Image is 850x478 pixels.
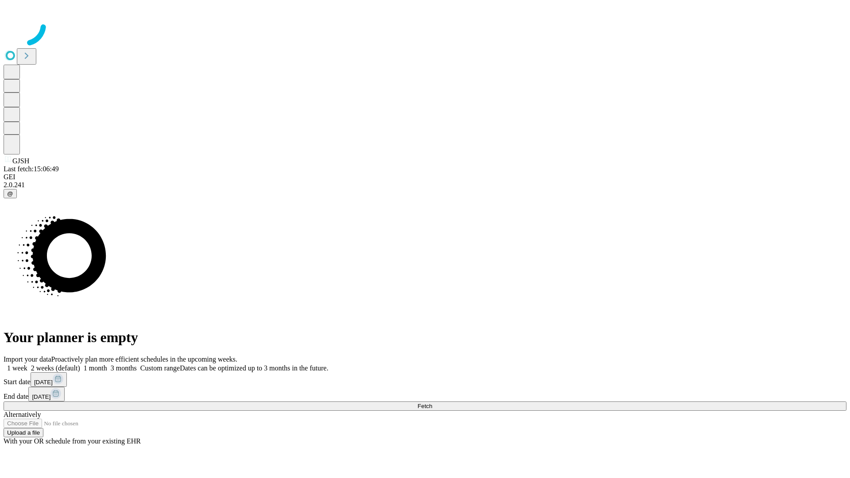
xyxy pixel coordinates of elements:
[4,355,51,363] span: Import your data
[180,364,328,372] span: Dates can be optimized up to 3 months in the future.
[4,173,846,181] div: GEI
[84,364,107,372] span: 1 month
[4,181,846,189] div: 2.0.241
[31,364,80,372] span: 2 weeks (default)
[140,364,180,372] span: Custom range
[4,372,846,387] div: Start date
[4,411,41,418] span: Alternatively
[31,372,67,387] button: [DATE]
[4,387,846,401] div: End date
[28,387,65,401] button: [DATE]
[7,364,27,372] span: 1 week
[4,329,846,346] h1: Your planner is empty
[417,403,432,409] span: Fetch
[12,157,29,165] span: GJSH
[34,379,53,385] span: [DATE]
[4,165,59,173] span: Last fetch: 15:06:49
[4,401,846,411] button: Fetch
[111,364,137,372] span: 3 months
[51,355,237,363] span: Proactively plan more efficient schedules in the upcoming weeks.
[4,189,17,198] button: @
[4,428,43,437] button: Upload a file
[32,393,50,400] span: [DATE]
[7,190,13,197] span: @
[4,437,141,445] span: With your OR schedule from your existing EHR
